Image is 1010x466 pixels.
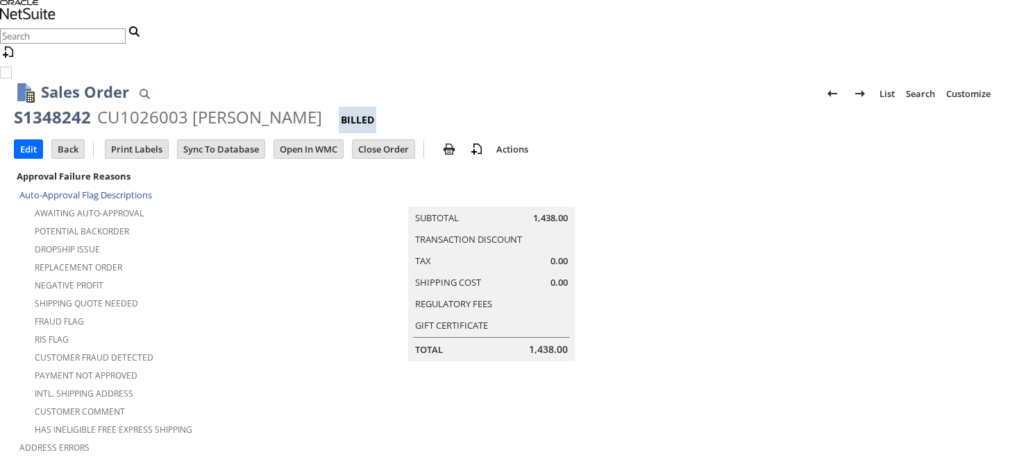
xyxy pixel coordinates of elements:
a: Replacement Order [35,261,122,273]
input: Open In WMC [274,140,343,158]
a: Customer Fraud Detected [35,352,153,363]
a: Potential Backorder [35,225,129,237]
a: Subtotal [415,212,459,224]
a: Gift Certificate [415,319,488,331]
a: Total [415,343,443,356]
span: 0.00 [550,276,568,289]
h1: Sales Order [41,80,129,103]
img: Quick Find [136,85,153,102]
a: Customize [941,83,996,105]
span: 1,438.00 [533,212,568,225]
img: add-record.svg [469,141,485,157]
a: Negative Profit [35,279,103,291]
input: Print Labels [106,140,168,158]
caption: Summary [408,184,575,207]
span: 1,438.00 [529,343,568,356]
a: List [874,83,900,105]
a: Tax [415,254,431,267]
a: Actions [491,143,534,155]
div: S1348242 [14,106,91,128]
input: Back [52,140,84,158]
div: Approval Failure Reasons [14,167,304,185]
svg: Search [126,23,142,40]
a: Awaiting Auto-Approval [35,207,144,219]
input: Sync To Database [178,140,264,158]
span: 0.00 [550,254,568,268]
img: Previous [824,85,841,102]
a: Shipping Cost [415,276,481,288]
a: Address Errors [19,442,90,454]
input: Close Order [353,140,414,158]
a: Transaction Discount [415,233,522,245]
a: Has Ineligible Free Express Shipping [35,424,192,435]
a: Intl. Shipping Address [35,388,133,399]
a: Customer Comment [35,406,125,417]
a: Regulatory Fees [415,297,492,310]
a: Dropship Issue [35,243,100,255]
a: Shipping Quote Needed [35,297,138,309]
img: Next [852,85,868,102]
a: RIS flag [35,334,69,345]
a: Fraud Flag [35,316,84,327]
div: CU1026003 [PERSON_NAME] [97,106,322,128]
a: Payment not approved [35,370,137,381]
input: Edit [15,140,42,158]
a: Auto-Approval Flag Descriptions [19,189,152,201]
img: print.svg [441,141,457,157]
a: Search [900,83,941,105]
div: Billed [339,107,376,133]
